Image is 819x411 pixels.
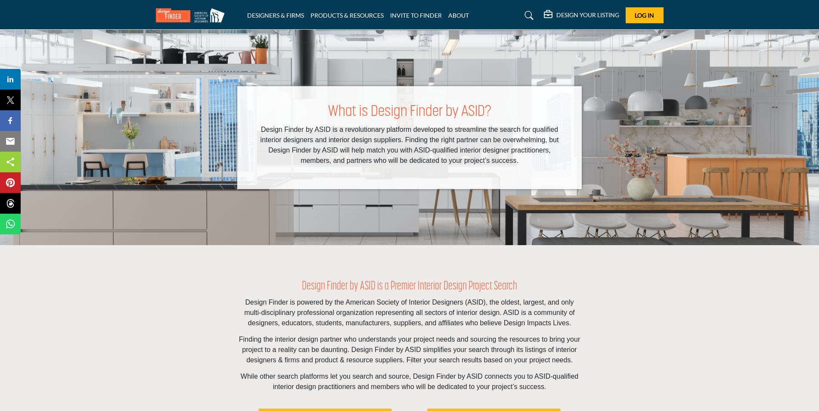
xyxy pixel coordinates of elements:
[237,280,582,294] h2: Design Finder by ASID is a Premier Interior Design Project Search
[237,334,582,365] p: Finding the interior design partner who understands your project needs and sourcing the resources...
[516,9,539,22] a: Search
[626,7,664,23] button: Log In
[635,12,654,19] span: Log In
[310,12,384,19] a: PRODUCTS & RESOURCES
[237,371,582,392] p: While other search platforms let you search and source, Design Finder by ASID connects you to ASI...
[156,8,229,22] img: Site Logo
[544,10,619,21] div: DESIGN YOUR LISTING
[247,12,304,19] a: DESIGNERS & FIRMS
[237,297,582,328] p: Design Finder is powered by the American Society of Interior Designers (ASID), the oldest, larges...
[556,11,619,19] h5: DESIGN YOUR LISTING
[390,12,442,19] a: INVITE TO FINDER
[254,125,565,166] p: Design Finder by ASID is a revolutionary platform developed to streamline the search for qualifie...
[448,12,469,19] a: ABOUT
[254,103,565,121] h1: What is Design Finder by ASID?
